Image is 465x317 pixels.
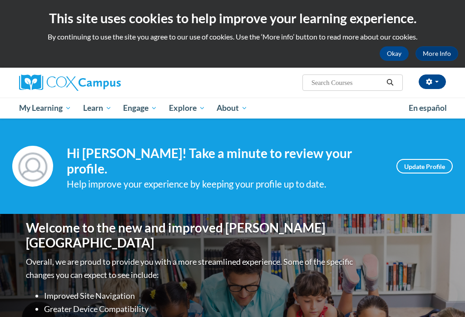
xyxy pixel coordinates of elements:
h4: Hi [PERSON_NAME]! Take a minute to review your profile. [67,146,383,176]
span: Engage [123,103,157,114]
h1: Welcome to the new and improved [PERSON_NAME][GEOGRAPHIC_DATA] [26,220,355,251]
h2: This site uses cookies to help improve your learning experience. [7,9,458,27]
p: By continuing to use the site you agree to our use of cookies. Use the ‘More info’ button to read... [7,32,458,42]
p: Overall, we are proud to provide you with a more streamlined experience. Some of the specific cha... [26,255,355,282]
span: My Learning [19,103,71,114]
button: Okay [380,46,409,61]
iframe: Button to launch messaging window [429,281,458,310]
a: About [211,98,254,119]
iframe: Close message [362,259,381,277]
span: Explore [169,103,205,114]
button: Account Settings [419,74,446,89]
a: My Learning [13,98,77,119]
a: More Info [416,46,458,61]
button: Search [383,77,397,88]
li: Improved Site Navigation [44,289,355,302]
span: Learn [83,103,112,114]
a: Cox Campus [19,74,152,91]
a: Engage [117,98,163,119]
li: Greater Device Compatibility [44,302,355,316]
a: Learn [77,98,118,119]
img: Profile Image [12,146,53,187]
img: Cox Campus [19,74,121,91]
span: About [217,103,247,114]
span: En español [409,103,447,113]
a: Explore [163,98,211,119]
div: Help improve your experience by keeping your profile up to date. [67,177,383,192]
a: Update Profile [396,159,453,173]
a: En español [403,99,453,118]
div: Main menu [12,98,453,119]
input: Search Courses [311,77,383,88]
